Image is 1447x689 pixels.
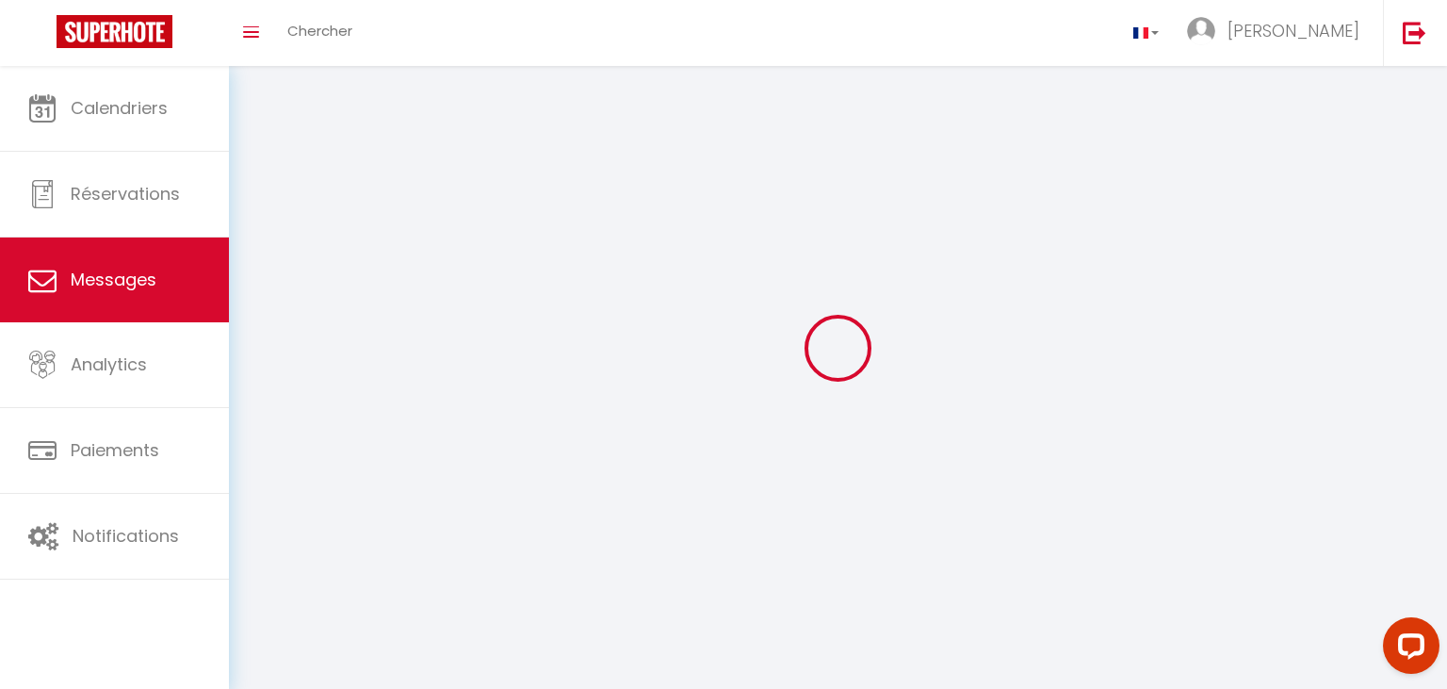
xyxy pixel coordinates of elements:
[1187,17,1215,45] img: ...
[57,15,172,48] img: Super Booking
[1368,610,1447,689] iframe: LiveChat chat widget
[71,182,180,205] span: Réservations
[73,524,179,548] span: Notifications
[71,438,159,462] span: Paiements
[1403,21,1426,44] img: logout
[71,268,156,291] span: Messages
[1228,19,1359,42] span: [PERSON_NAME]
[71,96,168,120] span: Calendriers
[71,353,147,376] span: Analytics
[287,21,352,41] span: Chercher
